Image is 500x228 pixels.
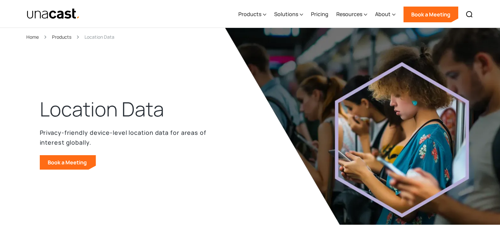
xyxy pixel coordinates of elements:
[27,8,80,20] a: home
[465,10,473,18] img: Search icon
[336,10,362,18] div: Resources
[40,155,96,170] a: Book a Meeting
[40,128,211,147] p: Privacy-friendly device-level location data for areas of interest globally.
[26,33,39,41] a: Home
[375,1,395,28] div: About
[375,10,391,18] div: About
[84,33,114,41] div: Location Data
[274,1,303,28] div: Solutions
[238,1,266,28] div: Products
[238,10,261,18] div: Products
[274,10,298,18] div: Solutions
[311,1,328,28] a: Pricing
[52,33,71,41] a: Products
[336,1,367,28] div: Resources
[403,7,458,22] a: Book a Meeting
[27,8,80,20] img: Unacast text logo
[40,96,164,122] h1: Location Data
